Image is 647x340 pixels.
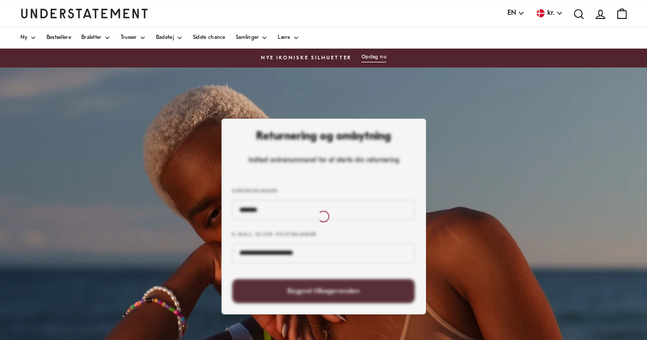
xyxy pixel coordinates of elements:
[236,27,268,49] a: Samlinger
[20,9,148,18] a: Underdrivelses hjemmeside
[20,35,28,40] font: Ny
[193,27,226,49] a: Sidste chance
[121,27,146,49] a: Trusser
[507,8,525,19] button: EN
[261,55,351,61] font: Nye ikoniske silhuetter
[278,27,299,49] a: Lære
[547,9,554,17] font: kr.
[156,35,174,40] font: Badetøj
[20,27,36,49] a: Ny
[81,27,110,49] a: Braletter
[81,35,102,40] font: Braletter
[20,54,627,63] a: Nye ikoniske silhuetterOpdag nu
[362,54,386,60] font: Opdag nu
[47,35,71,40] font: Bestsellere
[121,35,137,40] font: Trusser
[156,27,183,49] a: Badetøj
[278,35,290,40] font: Lære
[193,35,226,40] font: Sidste chance
[535,8,563,19] button: kr.
[362,54,386,63] button: Opdag nu
[507,9,516,17] font: EN
[47,27,71,49] a: Bestsellere
[236,35,259,40] font: Samlinger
